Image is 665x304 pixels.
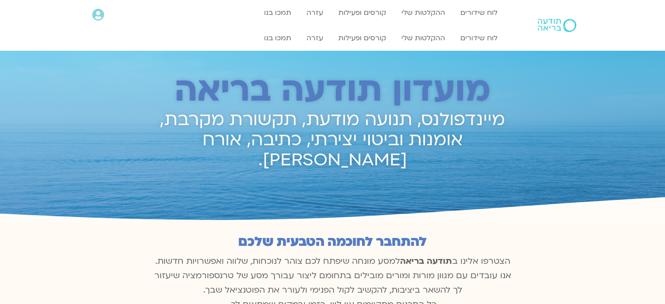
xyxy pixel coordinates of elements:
a: עזרה [302,30,327,46]
b: תודעה בריאה [400,255,452,267]
a: תמכו בנו [260,4,296,21]
a: לוח שידורים [456,30,502,46]
a: עזרה [302,4,327,21]
h2: להתחבר לחוכמה הטבעית שלכם [149,234,516,249]
img: תודעה בריאה [538,19,576,32]
a: לוח שידורים [456,4,502,21]
a: ההקלטות שלי [397,30,449,46]
a: קורסים ופעילות [334,4,390,21]
a: קורסים ופעילות [334,30,390,46]
a: ההקלטות שלי [397,4,449,21]
h2: מועדון תודעה בריאה [149,71,517,109]
h2: מיינדפולנס, תנועה מודעת, תקשורת מקרבת, אומנות וביטוי יצירתי, כתיבה, אורח [PERSON_NAME]. [149,110,517,170]
a: תמכו בנו [260,30,296,46]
